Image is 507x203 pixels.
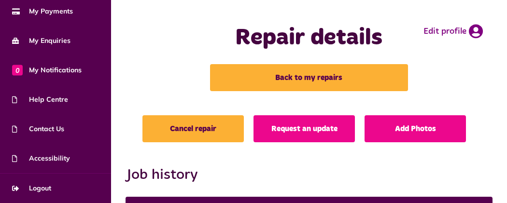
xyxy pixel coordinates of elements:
[12,65,82,75] span: My Notifications
[253,115,355,142] a: Request an update
[365,115,466,142] a: Add Photos
[157,24,461,52] h1: Repair details
[12,6,73,16] span: My Payments
[12,124,64,134] span: Contact Us
[12,36,70,46] span: My Enquiries
[126,166,493,184] h2: Job history
[423,24,483,39] a: Edit profile
[12,95,68,105] span: Help Centre
[12,65,23,75] span: 0
[210,64,408,91] a: Back to my repairs
[12,153,70,163] span: Accessibility
[12,183,51,193] span: Logout
[142,115,244,142] a: Cancel repair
